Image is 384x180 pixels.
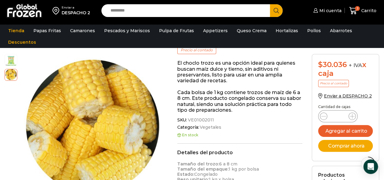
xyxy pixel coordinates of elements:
button: Agregar al carrito [318,125,373,137]
a: Hortalizas [273,25,301,36]
span: Mi cuenta [318,8,342,14]
p: En stock [177,133,303,137]
button: Comprar ahora [318,140,373,152]
p: Precio al contado [177,46,216,54]
div: Enviar a [62,5,90,10]
a: Vegetales [199,125,221,130]
a: Pulpa de Frutas [156,25,197,36]
a: Enviar a DESPACHO 2 [318,93,372,99]
p: Precio al contado [318,80,349,87]
span: choclo-trozos [5,54,17,66]
a: Pollos [304,25,324,36]
span: SKU: [177,117,303,123]
span: choclo-trozos [5,68,17,80]
strong: Tamaño del empaque: [177,166,229,172]
div: DESPACHO 2 [62,10,90,16]
button: Search button [270,4,283,17]
a: 3 Carrito [348,4,378,18]
a: Pescados y Mariscos [101,25,153,36]
a: Tienda [5,25,27,36]
div: Open Intercom Messenger [363,159,378,174]
span: 3 [355,6,360,11]
p: El choclo trozo es una opción ideal para quienes buscan maíz dulce y tierno, sin aditivos ni pres... [177,60,303,83]
span: Categoría: [177,125,303,130]
a: Abarrotes [327,25,355,36]
p: Cada bolsa de 1 kg contiene trozos de maíz de 6 a 8 cm. Este producto congelado conserva su sabor... [177,90,303,113]
strong: Estado: [177,172,194,177]
span: $ [318,60,323,69]
span: Enviar a DESPACHO 2 [324,93,372,99]
div: x caja [318,60,373,78]
a: Papas Fritas [30,25,64,36]
p: Cantidad de cajas [318,105,373,109]
span: VE01002011 [187,117,214,123]
input: Product quantity [332,112,344,121]
a: Descuentos [5,36,39,48]
a: Queso Crema [234,25,270,36]
a: Appetizers [200,25,231,36]
span: Carrito [360,8,376,14]
h2: Detalles del producto [177,150,303,155]
img: address-field-icon.svg [53,5,62,16]
bdi: 30.036 [318,60,347,69]
strong: Tamaño del trozo: [177,161,219,167]
a: Camarones [67,25,98,36]
a: Mi cuenta [312,5,342,17]
span: + IVA [349,62,362,68]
